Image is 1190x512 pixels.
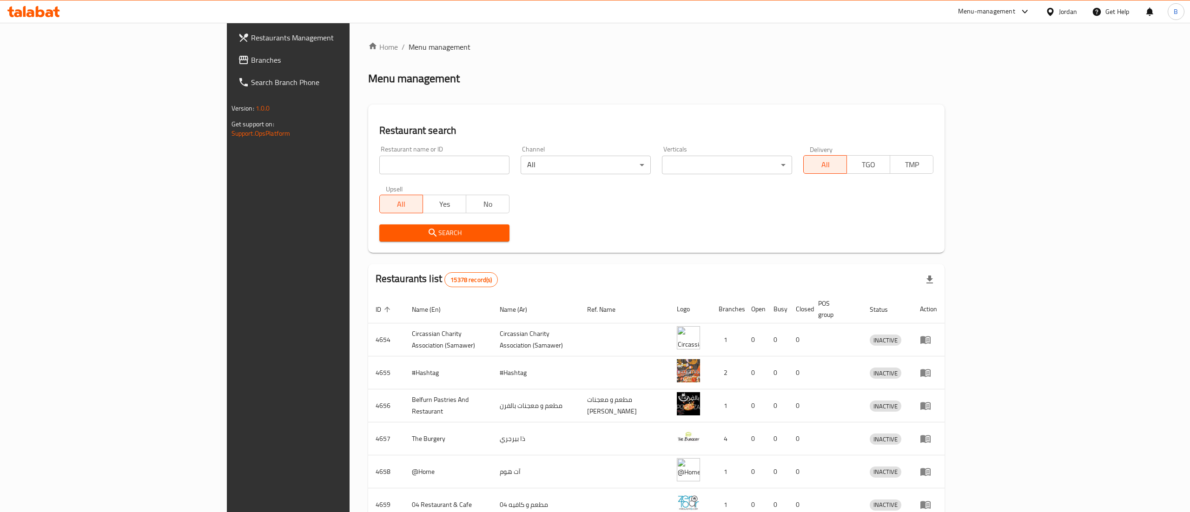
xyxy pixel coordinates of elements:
span: All [807,158,843,171]
td: آت هوم [492,455,580,488]
img: ​Circassian ​Charity ​Association​ (Samawer) [677,326,700,349]
td: 0 [744,455,766,488]
div: Jordan [1059,7,1077,17]
span: Ref. Name [587,304,628,315]
td: 0 [766,422,788,455]
span: Search Branch Phone [251,77,418,88]
td: 1 [711,323,744,356]
h2: Menu management [368,71,460,86]
td: 4 [711,422,744,455]
a: Restaurants Management [231,26,426,49]
span: INACTIVE [870,499,901,510]
span: No [470,197,506,211]
h2: Restaurant search [379,124,934,138]
div: Export file [919,269,941,291]
div: ​ [662,156,792,174]
span: Name (En) [412,304,453,315]
span: Yes [427,197,463,211]
td: 0 [744,422,766,455]
div: Menu [920,400,937,411]
div: Menu [920,466,937,477]
td: 0 [788,422,811,455]
div: Menu [920,367,937,378]
td: 0 [788,455,811,488]
span: 15378 record(s) [445,276,497,284]
a: Support.OpsPlatform [231,127,291,139]
th: Branches [711,295,744,323]
td: 1 [711,455,744,488]
button: TMP [890,155,933,174]
div: Menu [920,433,937,444]
td: 2 [711,356,744,389]
button: No [466,195,509,213]
div: Menu-management [958,6,1015,17]
div: Menu [920,499,937,510]
td: مطعم و معجنات بالفرن [492,389,580,422]
div: INACTIVE [870,499,901,511]
span: INACTIVE [870,368,901,379]
a: Search Branch Phone [231,71,426,93]
td: 0 [788,356,811,389]
span: Search [387,227,502,239]
button: All [803,155,847,174]
td: مطعم و معجنات [PERSON_NAME] [580,389,669,422]
th: Open [744,295,766,323]
span: Status [870,304,900,315]
span: INACTIVE [870,434,901,445]
span: INACTIVE [870,466,901,477]
td: 0 [788,323,811,356]
span: INACTIVE [870,401,901,412]
h2: Restaurants list [376,272,498,287]
nav: breadcrumb [368,41,945,53]
td: ​Circassian ​Charity ​Association​ (Samawer) [492,323,580,356]
td: Belfurn Pastries And Restaurant [404,389,492,422]
div: INACTIVE [870,466,901,478]
span: TGO [851,158,886,171]
img: @Home [677,458,700,481]
span: 1.0.0 [256,102,270,114]
td: 0 [744,323,766,356]
td: 0 [744,389,766,422]
img: The Burgery [677,425,700,448]
td: #Hashtag [492,356,580,389]
span: Branches [251,54,418,66]
span: All [383,197,419,211]
input: Search for restaurant name or ID.. [379,156,509,174]
label: Delivery [810,146,833,152]
td: ​Circassian ​Charity ​Association​ (Samawer) [404,323,492,356]
th: Closed [788,295,811,323]
div: Total records count [444,272,498,287]
td: ذا بيرجري [492,422,580,455]
td: #Hashtag [404,356,492,389]
div: All [521,156,651,174]
span: Restaurants Management [251,32,418,43]
td: 0 [744,356,766,389]
button: Search [379,224,509,242]
td: The Burgery [404,422,492,455]
span: ID [376,304,393,315]
td: 0 [766,455,788,488]
td: @Home [404,455,492,488]
td: 0 [766,356,788,389]
label: Upsell [386,185,403,192]
img: #Hashtag [677,359,700,382]
td: 0 [766,389,788,422]
span: INACTIVE [870,335,901,346]
span: Name (Ar) [500,304,539,315]
th: Logo [669,295,711,323]
button: TGO [846,155,890,174]
td: 0 [788,389,811,422]
td: 0 [766,323,788,356]
td: 1 [711,389,744,422]
div: Menu [920,334,937,345]
th: Action [912,295,945,323]
span: Get support on: [231,118,274,130]
span: Version: [231,102,254,114]
span: POS group [818,298,852,320]
button: Yes [423,195,466,213]
img: Belfurn Pastries And Restaurant [677,392,700,415]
